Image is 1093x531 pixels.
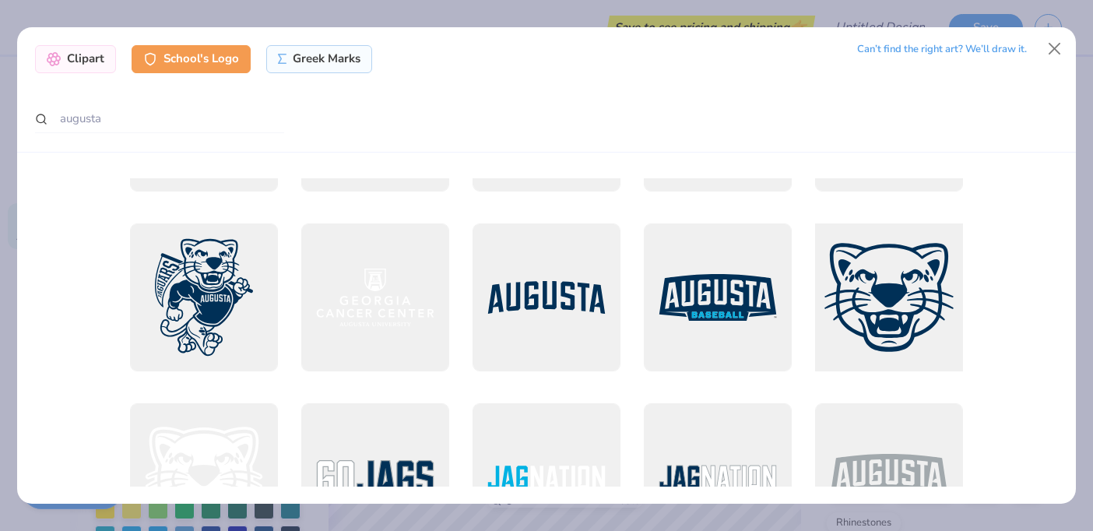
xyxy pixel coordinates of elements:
[35,45,116,73] div: Clipart
[132,45,251,73] div: School's Logo
[266,45,373,73] div: Greek Marks
[35,104,284,133] input: Search by name
[1040,34,1070,64] button: Close
[857,36,1027,63] div: Can’t find the right art? We’ll draw it.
